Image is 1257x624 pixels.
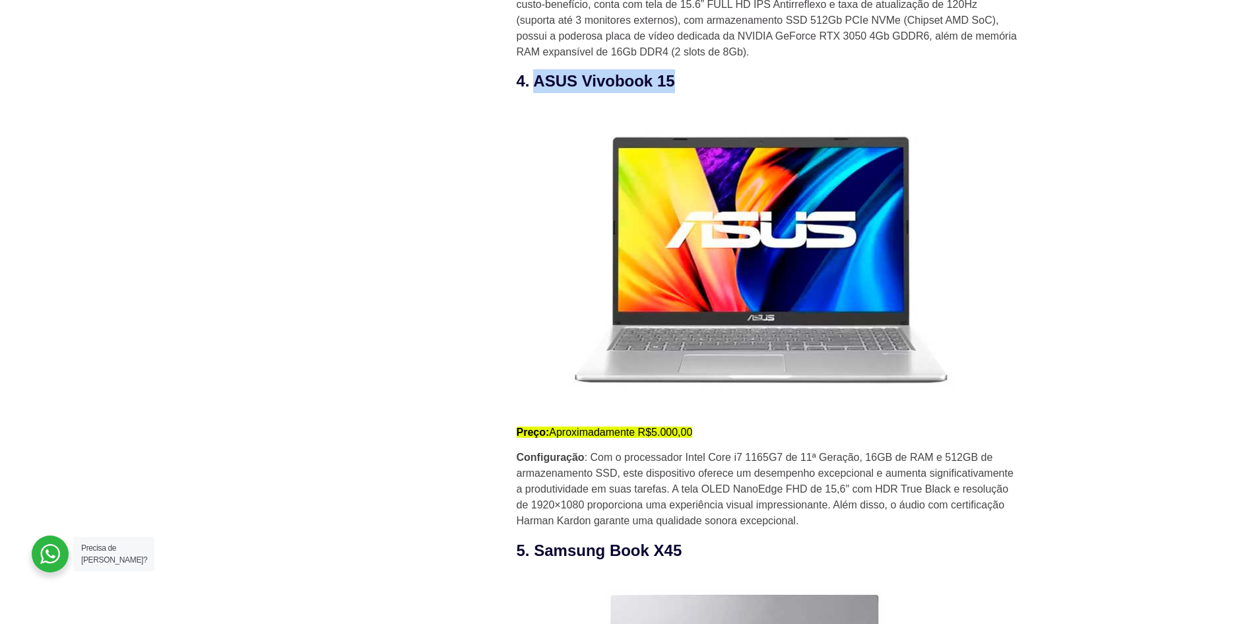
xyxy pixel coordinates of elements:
mark: Aproximadamente R$5.000,00 [517,427,693,438]
strong: Preço: [517,427,550,438]
strong: Configuração [517,452,585,463]
h3: 5. Samsung Book X45 [517,539,1018,563]
p: : Com o processador Intel Core i7 1165G7 de 11ª Geração, 16GB de RAM e 512GB de armazenamento SSD... [517,450,1018,529]
div: Widget de chat [1019,455,1257,624]
iframe: Chat Widget [1019,455,1257,624]
span: Precisa de [PERSON_NAME]? [81,543,147,565]
h3: 4. ASUS Vivobook 15 [517,69,1018,93]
